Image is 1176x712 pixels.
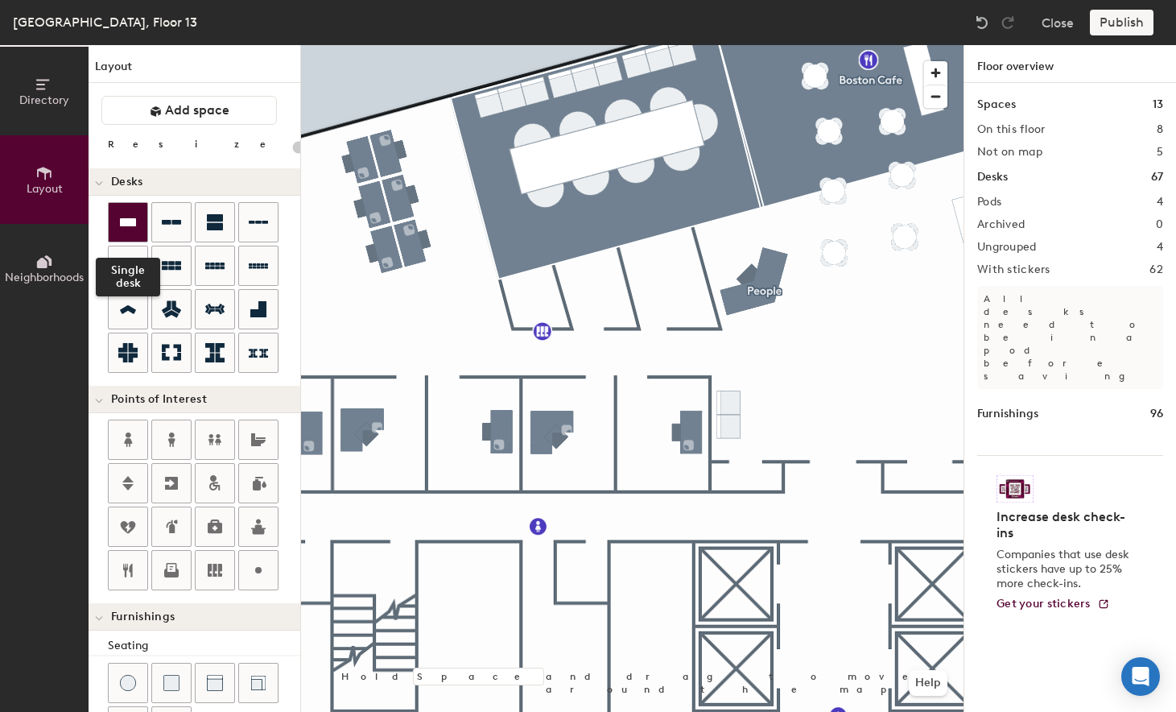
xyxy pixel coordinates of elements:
p: All desks need to be in a pod before saving [977,286,1163,389]
button: Help [909,670,947,696]
span: Points of Interest [111,393,207,406]
button: Cushion [151,663,192,703]
img: Couch (corner) [250,675,266,691]
div: Seating [108,637,300,655]
button: Single desk [108,202,148,242]
span: Get your stickers [997,597,1091,611]
h1: Furnishings [977,405,1038,423]
span: Furnishings [111,611,175,623]
div: Open Intercom Messenger [1121,657,1160,696]
span: Directory [19,93,69,107]
h2: Pods [977,196,1001,209]
h1: Spaces [977,96,1016,114]
a: Get your stickers [997,598,1110,611]
h2: 4 [1157,196,1163,209]
h1: Desks [977,168,1008,186]
img: Sticker logo [997,475,1034,503]
img: Cushion [163,675,179,691]
div: Resize [108,138,286,151]
img: Couch (middle) [207,675,223,691]
p: Companies that use desk stickers have up to 25% more check-ins. [997,548,1134,591]
h2: 62 [1149,263,1163,276]
h1: 13 [1153,96,1163,114]
img: Undo [974,14,990,31]
h2: Not on map [977,146,1042,159]
h1: Layout [89,58,300,83]
h4: Increase desk check-ins [997,509,1134,541]
span: Desks [111,176,142,188]
img: Stool [120,675,136,691]
h2: 4 [1157,241,1163,254]
span: Neighborhoods [5,271,84,284]
h1: 96 [1150,405,1163,423]
h2: Ungrouped [977,241,1037,254]
span: Add space [165,102,229,118]
button: Close [1042,10,1074,35]
h2: 8 [1157,123,1163,136]
h2: Archived [977,218,1025,231]
h1: 67 [1151,168,1163,186]
h1: Floor overview [964,45,1176,83]
button: Couch (corner) [238,663,279,703]
div: [GEOGRAPHIC_DATA], Floor 13 [13,12,197,32]
button: Add space [101,96,277,125]
img: Redo [1000,14,1016,31]
span: Layout [27,182,63,196]
button: Couch (middle) [195,663,235,703]
h2: On this floor [977,123,1046,136]
h2: 0 [1156,218,1163,231]
h2: With stickers [977,263,1050,276]
h2: 5 [1157,146,1163,159]
button: Stool [108,663,148,703]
